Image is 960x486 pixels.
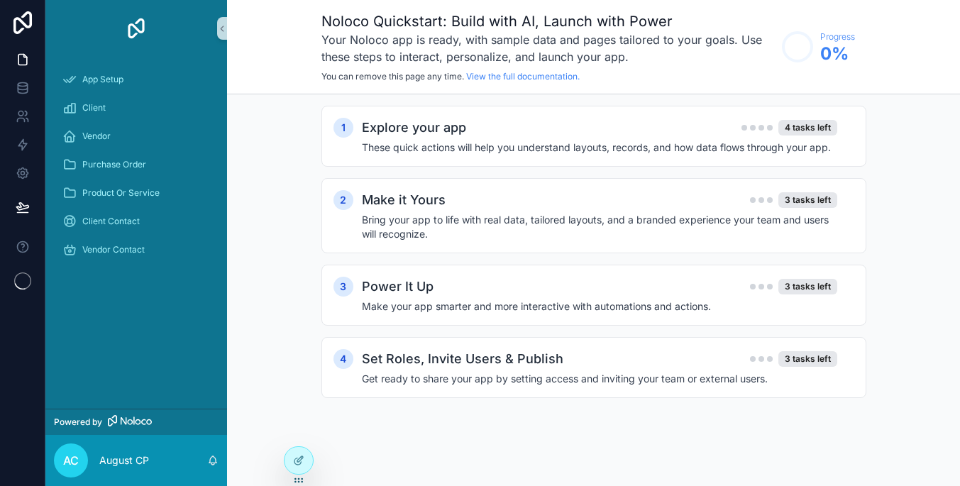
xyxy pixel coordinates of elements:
span: Product Or Service [82,187,160,199]
span: Purchase Order [82,159,146,170]
a: Vendor Contact [54,237,219,263]
h1: Noloco Quickstart: Build with AI, Launch with Power [321,11,775,31]
span: 0 % [820,43,855,65]
a: Vendor [54,123,219,149]
span: Client [82,102,106,114]
div: scrollable content [45,57,227,281]
span: Powered by [54,416,102,428]
span: Client Contact [82,216,140,227]
a: View the full documentation. [466,71,580,82]
a: Powered by [45,409,227,435]
a: Client [54,95,219,121]
p: August CP [99,453,149,468]
span: App Setup [82,74,123,85]
span: AC [63,452,79,469]
a: Product Or Service [54,180,219,206]
a: App Setup [54,67,219,92]
span: Progress [820,31,855,43]
span: Vendor [82,131,111,142]
h3: Your Noloco app is ready, with sample data and pages tailored to your goals. Use these steps to i... [321,31,775,65]
a: Purchase Order [54,152,219,177]
span: Vendor Contact [82,244,145,255]
img: App logo [125,17,148,40]
span: You can remove this page any time. [321,71,464,82]
a: Client Contact [54,209,219,234]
